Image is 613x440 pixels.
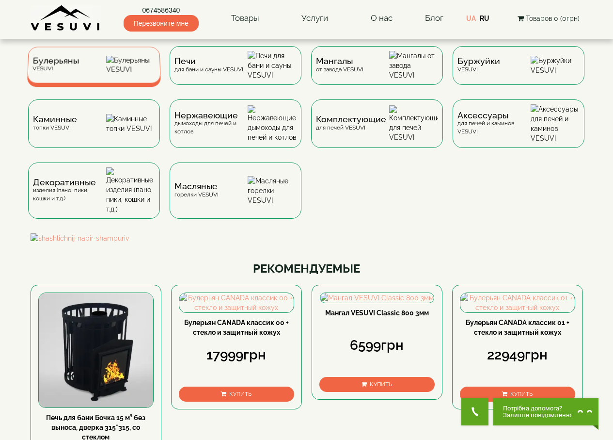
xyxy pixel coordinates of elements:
img: Завод VESUVI [31,5,101,32]
img: Мангал VESUVI Classic 800 3мм [320,293,434,303]
button: Chat button [493,398,598,425]
span: Купить [510,391,533,397]
img: Печи для бани и сауны VESUVI [248,51,297,80]
a: Печидля бани и сауны VESUVI Печи для бани и сауны VESUVI [165,46,306,99]
img: Мангалы от завода VESUVI [389,51,438,80]
span: Декоративные [33,179,106,186]
a: Товары [221,7,269,30]
div: дымоходы для печей и котлов [174,112,248,136]
a: Нержавеющиедымоходы для печей и котлов Нержавеющие дымоходы для печей и котлов [165,99,306,163]
a: БуржуйкиVESUVI Буржуйки VESUVI [448,46,589,99]
img: shashlichnij-nabir-shampuriv [31,233,583,243]
div: 6599грн [319,336,435,355]
button: Купить [179,387,294,402]
span: Товаров 0 (0грн) [526,15,580,22]
div: горелки VESUVI [174,182,219,198]
div: 17999грн [179,345,294,365]
div: для печей и каминов VESUVI [457,112,531,136]
a: Мангал VESUVI Classic 800 3мм [325,309,429,317]
span: Потрібна допомога? [503,405,573,412]
a: UA [466,15,476,22]
a: Услуги [292,7,338,30]
span: Печи [174,57,243,65]
div: изделия (пано, пики, кошки и т.д.) [33,179,106,203]
div: топки VESUVI [33,115,77,131]
a: Булерьян CANADA классик 00 + стекло и защитный кожух [184,319,289,336]
span: Купить [370,381,392,388]
a: БулерьяныVESUVI Булерьяны VESUVI [23,46,165,99]
a: Декоративныеизделия (пано, пики, кошки и т.д.) Декоративные изделия (пано, пики, кошки и т.д.) [23,163,165,233]
a: RU [480,15,489,22]
img: Нержавеющие дымоходы для печей и котлов [248,105,297,142]
span: Залиште повідомлення [503,412,573,419]
a: Аксессуарыдля печей и каминов VESUVI Аксессуары для печей и каминов VESUVI [448,99,589,163]
a: Каминныетопки VESUVI Каминные топки VESUVI [23,99,165,163]
span: Каминные [33,115,77,123]
button: Купить [319,377,435,392]
span: Буржуйки [457,57,500,65]
div: для бани и сауны VESUVI [174,57,243,73]
img: Буржуйки VESUVI [531,56,580,75]
span: Перезвоните мне [124,15,199,32]
img: Аксессуары для печей и каминов VESUVI [531,104,580,143]
span: Комплектующие [316,115,386,123]
button: Товаров 0 (0грн) [515,13,582,24]
a: 0674586340 [124,5,199,15]
a: Комплектующиедля печей VESUVI Комплектующие для печей VESUVI [306,99,448,163]
div: 22949грн [460,345,575,365]
span: Масляные [174,182,219,190]
img: Булерьян CANADA классик 01 + стекло и защитный кожух [460,293,575,312]
div: VESUVI [457,57,500,73]
div: VESUVI [32,57,79,72]
a: Масляныегорелки VESUVI Масляные горелки VESUVI [165,163,306,233]
a: Блог [425,13,443,23]
img: Декоративные изделия (пано, пики, кошки и т.д.) [106,167,155,214]
img: Каминные топки VESUVI [106,114,155,133]
img: Печь для бани Бочка 15 м³ без выноса, дверка 315*315, со стеклом [39,293,153,407]
div: от завода VESUVI [316,57,363,73]
span: Булерьяны [32,57,79,65]
span: Аксессуары [457,112,531,119]
a: О нас [361,7,402,30]
span: Нержавеющие [174,112,248,119]
span: Купить [229,391,251,397]
img: Булерьян CANADA классик 00 + стекло и защитный кожух [179,293,294,312]
a: Булерьян CANADA классик 01 + стекло и защитный кожух [466,319,569,336]
img: Масляные горелки VESUVI [248,176,297,205]
a: Мангалыот завода VESUVI Мангалы от завода VESUVI [306,46,448,99]
div: для печей VESUVI [316,115,386,131]
button: Get Call button [461,398,488,425]
button: Купить [460,387,575,402]
span: Мангалы [316,57,363,65]
img: Комплектующие для печей VESUVI [389,105,438,142]
img: Булерьяны VESUVI [106,56,156,74]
